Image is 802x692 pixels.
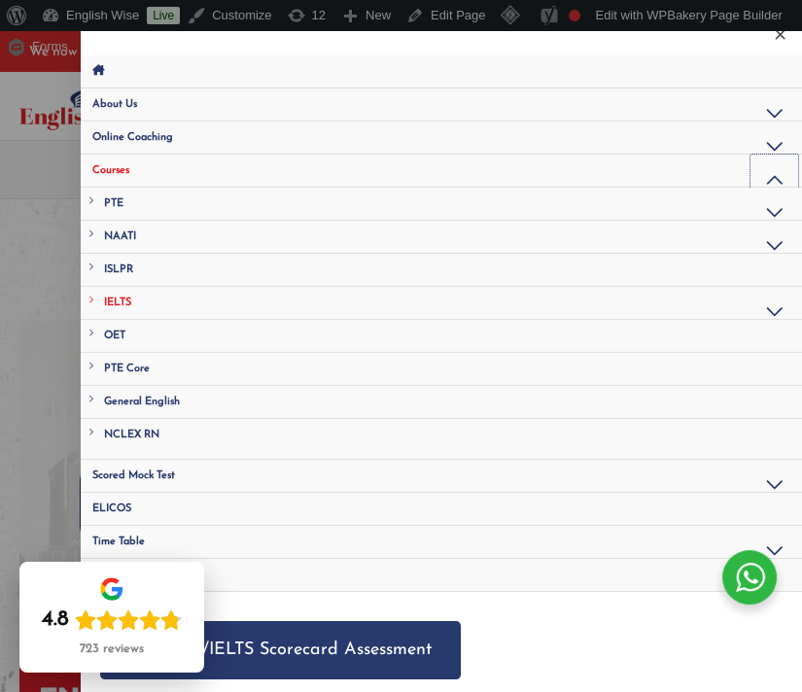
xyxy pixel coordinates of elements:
div: 723 reviews [80,641,144,657]
span: General English [104,397,180,407]
span: Scored Mock Test [92,470,175,481]
span: Time Table [92,536,145,547]
span: ISLPR [104,264,133,275]
span: About Us [92,99,137,110]
span: PTE [104,198,123,209]
button: Close menu [757,12,802,55]
span: ELICOS [92,503,131,514]
span: IELTS [104,297,131,308]
span: NCLEX RN [104,430,159,440]
span: Courses [92,165,129,176]
span: PTE Core [104,363,150,374]
div: 4.8 [42,606,69,634]
a: Free PTE/IELTS Scorecard Assessment [100,621,461,679]
div: Rating: 4.8 out of 5 [42,606,182,634]
span: OET [104,330,125,341]
span: Online Coaching [92,132,173,143]
span: NAATI [104,231,136,242]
